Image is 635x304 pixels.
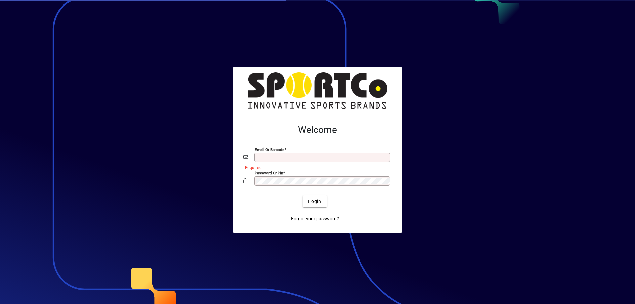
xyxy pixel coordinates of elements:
[255,147,284,152] mat-label: Email or Barcode
[303,195,327,207] button: Login
[291,215,339,222] span: Forgot your password?
[255,171,283,175] mat-label: Password or Pin
[245,164,386,171] mat-error: Required
[243,124,392,136] h2: Welcome
[308,198,321,205] span: Login
[288,213,342,225] a: Forgot your password?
